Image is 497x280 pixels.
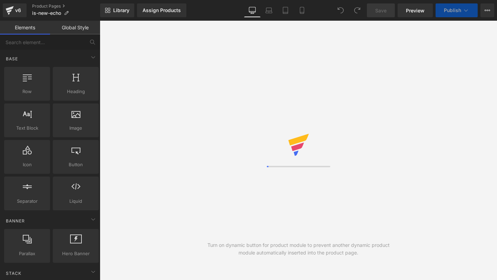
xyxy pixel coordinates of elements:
[6,124,48,132] span: Text Block
[143,8,181,13] div: Assign Products
[3,3,27,17] a: v6
[14,6,22,15] div: v6
[444,8,461,13] span: Publish
[32,10,61,16] span: is-new-echo
[398,3,433,17] a: Preview
[406,7,425,14] span: Preview
[480,3,494,17] button: More
[436,3,478,17] button: Publish
[334,3,348,17] button: Undo
[55,250,97,257] span: Hero Banner
[277,3,294,17] a: Tablet
[244,3,261,17] a: Desktop
[6,198,48,205] span: Separator
[32,3,100,9] a: Product Pages
[55,88,97,95] span: Heading
[199,241,398,257] div: Turn on dynamic button for product module to prevent another dynamic product module automatically...
[55,161,97,168] span: Button
[100,3,134,17] a: New Library
[55,124,97,132] span: Image
[5,270,22,277] span: Stack
[50,21,100,34] a: Global Style
[6,250,48,257] span: Parallax
[375,7,387,14] span: Save
[350,3,364,17] button: Redo
[5,56,19,62] span: Base
[261,3,277,17] a: Laptop
[6,161,48,168] span: Icon
[113,7,129,13] span: Library
[5,218,26,224] span: Banner
[6,88,48,95] span: Row
[294,3,310,17] a: Mobile
[55,198,97,205] span: Liquid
